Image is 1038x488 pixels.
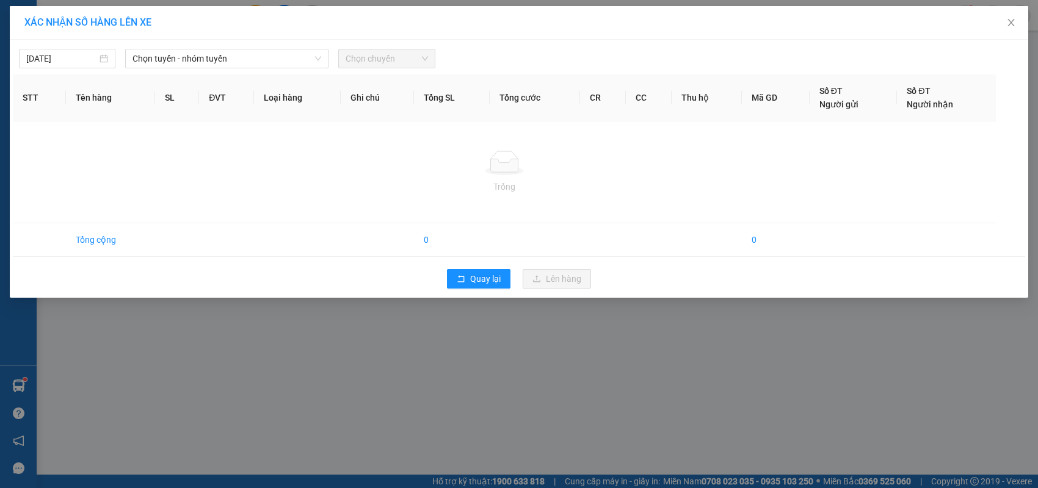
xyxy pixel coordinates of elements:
[414,223,490,257] td: 0
[199,74,254,121] th: ĐVT
[580,74,626,121] th: CR
[457,274,465,284] span: rollback
[115,82,187,95] span: DT1210250380
[4,43,7,106] img: logo
[24,16,151,28] span: XÁC NHẬN SỐ HÀNG LÊN XE
[672,74,742,121] th: Thu hộ
[1006,18,1016,27] span: close
[447,269,510,289] button: rollbackQuay lại
[66,74,156,121] th: Tên hàng
[626,74,672,121] th: CC
[742,223,810,257] td: 0
[490,74,580,121] th: Tổng cước
[66,223,156,257] td: Tổng cộng
[314,55,322,62] span: down
[13,74,66,121] th: STT
[742,74,810,121] th: Mã GD
[11,10,110,49] strong: CÔNG TY TNHH DỊCH VỤ DU LỊCH THỜI ĐẠI
[254,74,341,121] th: Loại hàng
[819,86,843,96] span: Số ĐT
[907,99,953,109] span: Người nhận
[994,6,1028,40] button: Close
[414,74,490,121] th: Tổng SL
[155,74,199,121] th: SL
[26,52,97,65] input: 12/10/2025
[132,49,321,68] span: Chọn tuyến - nhóm tuyến
[819,99,858,109] span: Người gửi
[907,86,930,96] span: Số ĐT
[523,269,591,289] button: uploadLên hàng
[470,272,501,285] span: Quay lại
[23,180,986,193] div: Trống
[8,52,114,96] span: Chuyển phát nhanh: [GEOGRAPHIC_DATA] - [GEOGRAPHIC_DATA]
[341,74,414,121] th: Ghi chú
[346,49,427,68] span: Chọn chuyến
